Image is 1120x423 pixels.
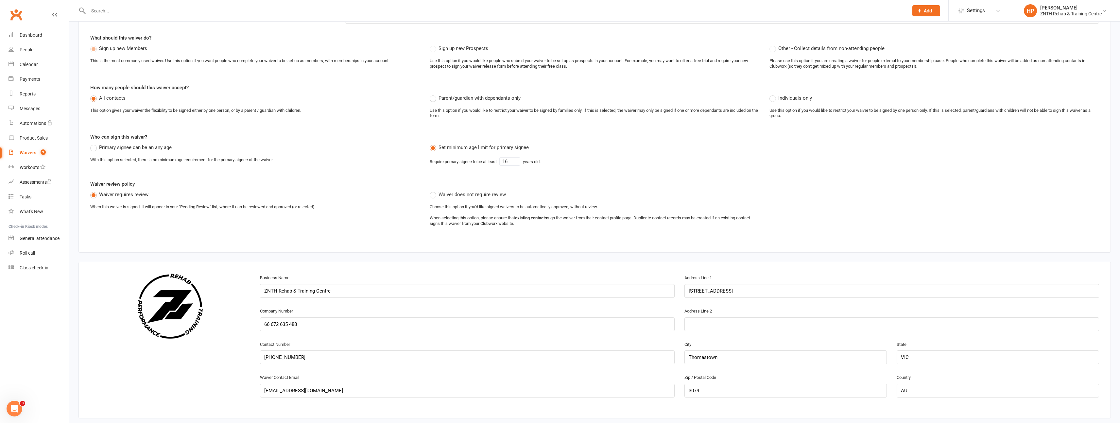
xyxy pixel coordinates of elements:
[90,34,151,42] label: What should this waiver do?
[9,246,69,261] a: Roll call
[20,401,25,406] span: 3
[9,190,69,204] a: Tasks
[778,44,885,51] span: Other - Collect details from non-attending people
[9,87,69,101] a: Reports
[684,308,712,315] label: Address Line 2
[90,84,189,92] label: How many people should this waiver accept?
[9,261,69,275] a: Class kiosk mode
[1024,4,1037,17] div: HP
[20,76,40,82] div: Payments
[99,144,172,150] span: Primary signee can be an any age
[430,108,759,119] div: Use this option if you would like to restrict your waiver to be signed by families only. If this ...
[9,101,69,116] a: Messages
[20,91,36,96] div: Reports
[9,145,69,160] a: Waivers 3
[20,194,31,199] div: Tasks
[20,32,42,38] div: Dashboard
[260,341,290,348] label: Contact Number
[515,215,547,220] strong: existing contacts
[9,231,69,246] a: General attendance kiosk mode
[430,58,759,69] div: Use this option if you would like people who submit your waiver to be set up as prospects in your...
[9,131,69,145] a: Product Sales
[41,149,46,155] span: 3
[778,94,812,101] span: Individuals only
[9,175,69,190] a: Assessments
[769,108,1099,119] div: Use this option if you would like to restrict your waiver to be signed by one person only. If thi...
[20,106,40,111] div: Messages
[99,44,147,51] span: Sign up new Members
[9,28,69,42] a: Dashboard
[924,8,932,13] span: Add
[20,265,48,270] div: Class check-in
[9,116,69,131] a: Automations
[90,108,301,113] div: This option gives your waiver the flexibility to be signed either by one person, or by a parent /...
[9,72,69,87] a: Payments
[99,94,126,101] span: All contacts
[439,94,521,101] span: Parent/guardian with dependants only
[20,165,39,170] div: Workouts
[20,209,43,214] div: What's New
[138,274,203,339] img: 403facf1-7797-4bfa-a710-b0aa37d77b11.png
[20,150,36,155] div: Waivers
[912,5,940,16] button: Add
[439,44,488,51] span: Sign up new Prospects
[20,47,33,52] div: People
[8,7,24,23] a: Clubworx
[260,374,299,381] label: Waiver Contact Email
[684,341,691,348] label: City
[9,160,69,175] a: Workouts
[897,341,906,348] label: State
[9,57,69,72] a: Calendar
[20,179,52,185] div: Assessments
[1040,11,1102,17] div: ZNTH Rehab & Training Centre
[430,157,541,166] div: Require primary signee to be at least years old.
[769,58,1099,69] div: Please use this option if you are creating a waiver for people external to your membership base. ...
[260,308,293,315] label: Company Number
[90,157,273,163] div: With this option selected, there is no minimum age requirement for the primary signee of the waiver.
[430,204,759,227] div: Choose this option if you'd like signed waivers to be automatically approved, without review. Whe...
[90,204,316,210] div: When this waiver is signed, it will appear in your "Pending Review" list, where it can be reviewe...
[7,401,22,416] iframe: Intercom live chat
[260,275,289,281] label: Business Name
[86,6,904,15] input: Search...
[20,236,60,241] div: General attendance
[90,58,389,64] div: This is the most commonly used waiver. Use this option if you want people who complete your waive...
[439,144,529,150] span: Set minimum age limit for primary signee
[20,121,46,126] div: Automations
[897,374,911,381] label: Country
[99,191,148,197] span: Waiver requires review
[20,62,38,67] div: Calendar
[90,180,135,188] label: Waiver review policy
[20,135,48,141] div: Product Sales
[90,133,147,141] label: Who can sign this waiver?
[1040,5,1102,11] div: [PERSON_NAME]
[9,42,69,57] a: People
[684,275,712,281] label: Address Line 1
[439,191,506,197] span: Waiver does not require review
[684,374,716,381] label: Zip / Postal Code
[20,250,35,256] div: Roll call
[967,3,985,18] span: Settings
[9,204,69,219] a: What's New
